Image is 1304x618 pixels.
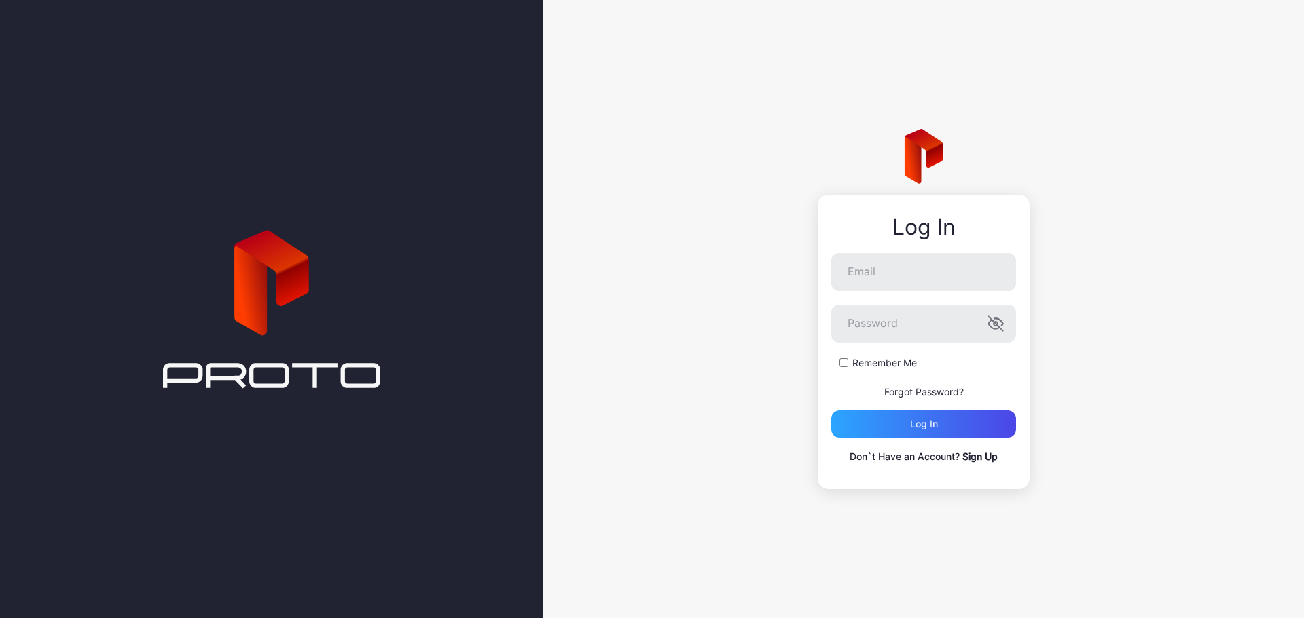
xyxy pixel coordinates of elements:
[988,315,1004,332] button: Password
[831,410,1016,438] button: Log in
[831,215,1016,239] div: Log In
[831,253,1016,291] input: Email
[852,356,917,370] label: Remember Me
[831,305,1016,343] input: Password
[910,419,938,429] div: Log in
[884,386,964,398] a: Forgot Password?
[962,450,998,462] a: Sign Up
[831,448,1016,465] p: Don`t Have an Account?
